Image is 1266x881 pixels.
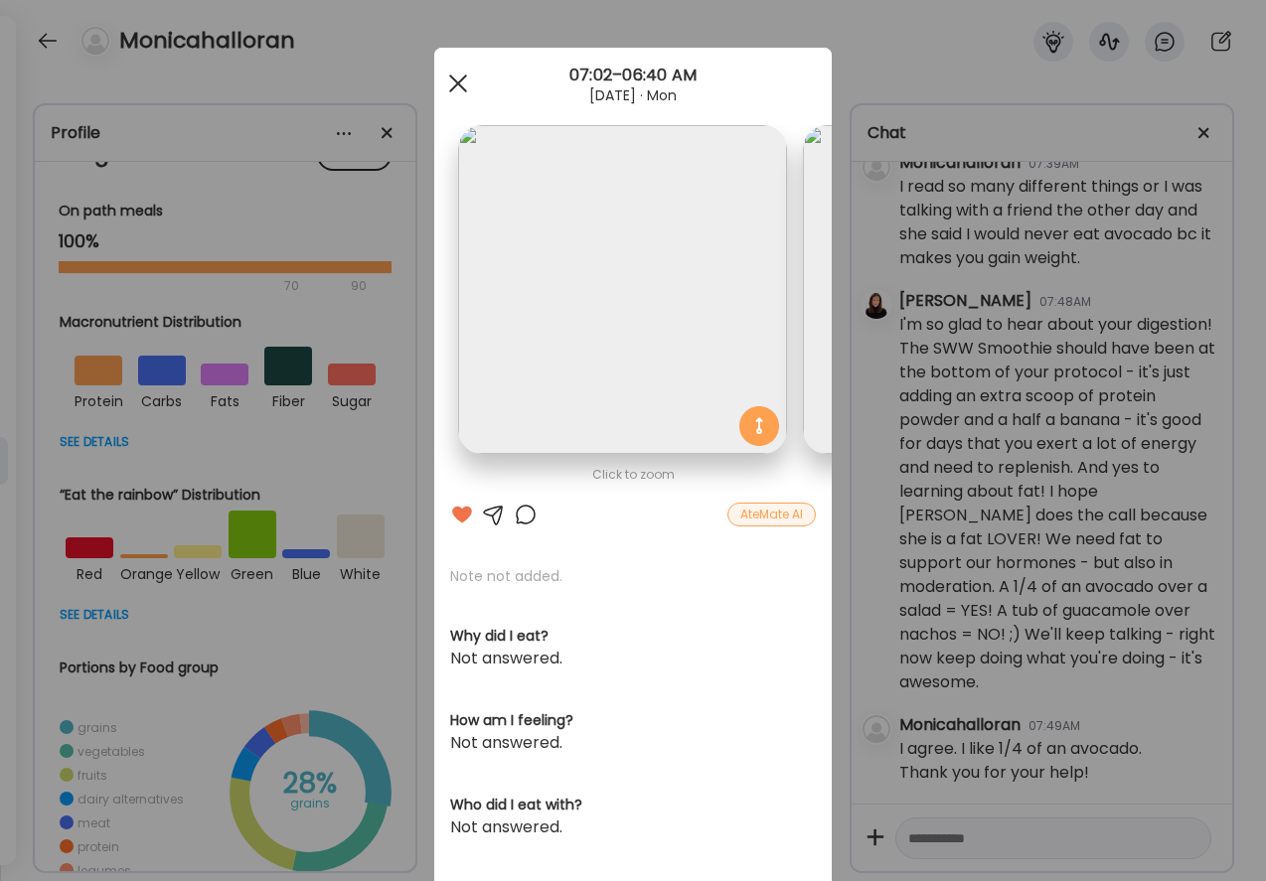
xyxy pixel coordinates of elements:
h3: Why did I eat? [450,626,816,647]
div: 07:02–06:40 AM [434,64,832,87]
div: [DATE] · Mon [434,87,832,103]
div: Not answered. [450,815,816,839]
div: Click to zoom [450,463,816,487]
img: images%2F4j2I8B7zxuQiuyUIKoidyYMBaxh2%2FP45yeaNyNkSagSldxXCe%2FS1uObeXnUV6OVnWfqWGE_1080 [803,125,1132,454]
div: AteMate AI [727,503,816,526]
p: Note not added. [450,566,816,586]
h3: How am I feeling? [450,710,816,731]
h3: Who did I eat with? [450,795,816,815]
div: Not answered. [450,731,816,755]
div: Not answered. [450,647,816,670]
img: images%2F4j2I8B7zxuQiuyUIKoidyYMBaxh2%2FP45yeaNyNkSagSldxXCe%2FLI78rHiOltPWVaM8m2nk_1080 [458,125,787,454]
